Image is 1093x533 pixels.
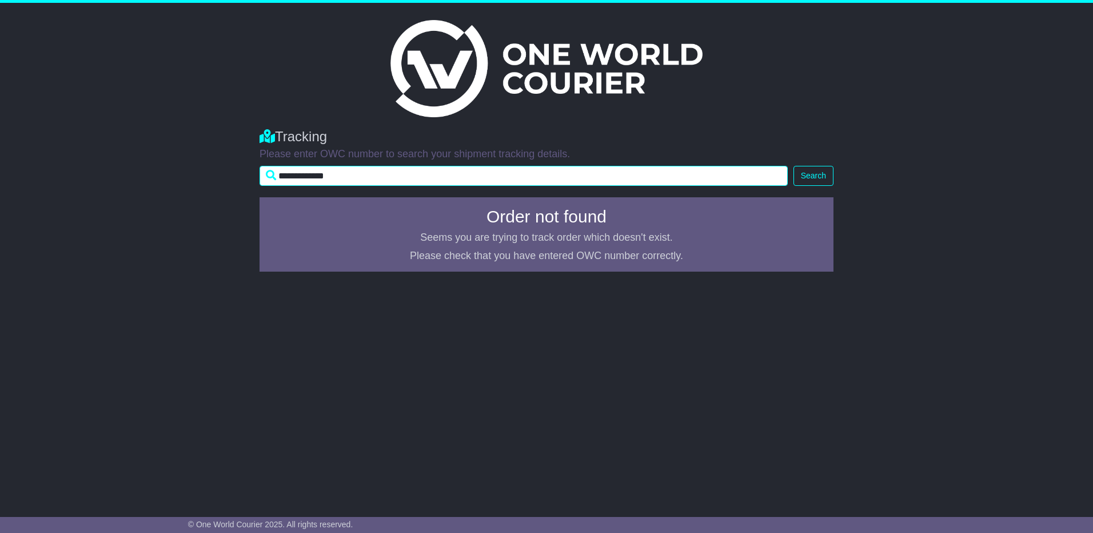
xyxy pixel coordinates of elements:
[266,207,827,226] h4: Order not found
[188,520,353,529] span: © One World Courier 2025. All rights reserved.
[266,232,827,244] p: Seems you are trying to track order which doesn't exist.
[390,20,703,117] img: Light
[266,250,827,262] p: Please check that you have entered OWC number correctly.
[260,148,833,161] p: Please enter OWC number to search your shipment tracking details.
[260,129,833,145] div: Tracking
[793,166,833,186] button: Search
